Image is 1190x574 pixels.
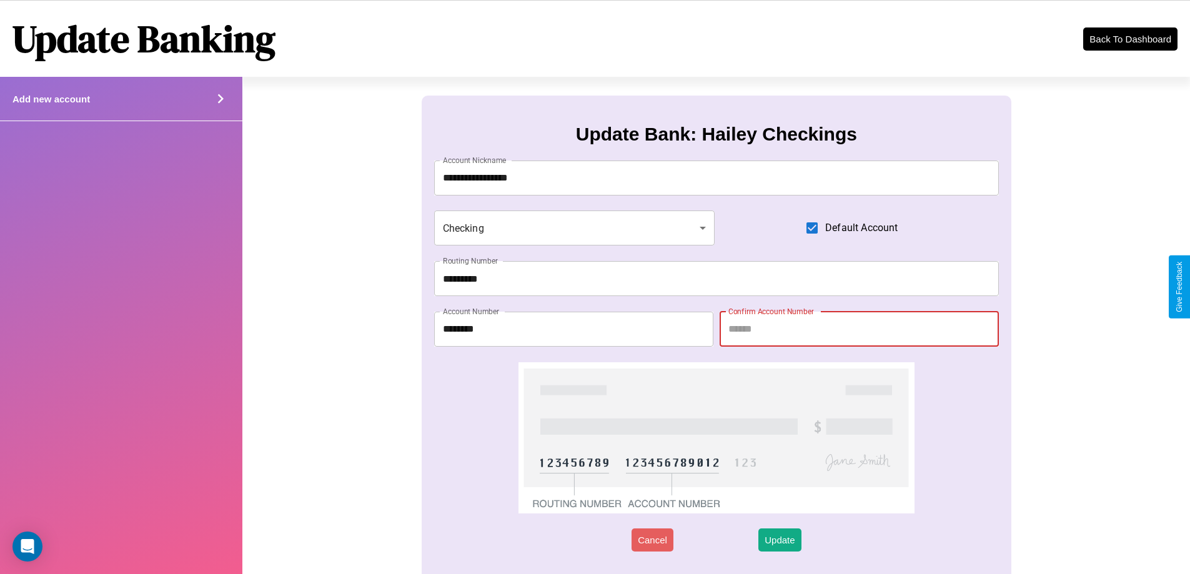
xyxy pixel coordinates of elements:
h1: Update Banking [12,13,275,64]
button: Update [758,528,801,552]
label: Confirm Account Number [728,306,814,317]
div: Checking [434,210,715,245]
h3: Update Bank: Hailey Checkings [576,124,857,145]
div: Open Intercom Messenger [12,532,42,562]
button: Back To Dashboard [1083,27,1178,51]
h4: Add new account [12,94,90,104]
img: check [518,362,914,513]
label: Account Number [443,306,499,317]
div: Give Feedback [1175,262,1184,312]
label: Routing Number [443,255,498,266]
label: Account Nickname [443,155,507,166]
span: Default Account [825,220,898,235]
button: Cancel [632,528,673,552]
